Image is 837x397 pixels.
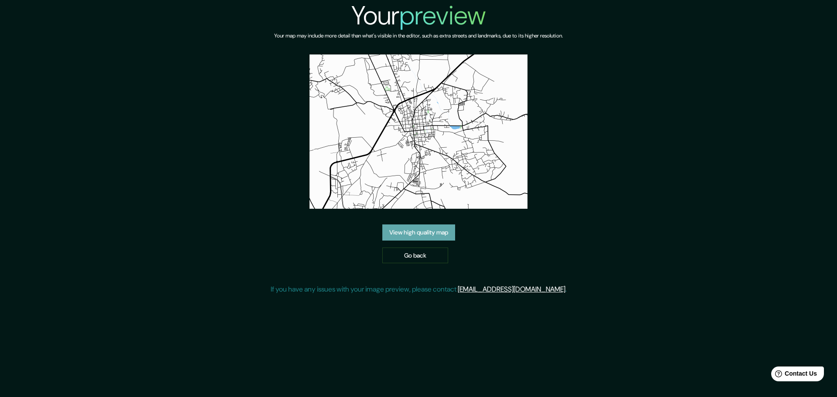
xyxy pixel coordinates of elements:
iframe: Help widget launcher [759,363,827,387]
a: [EMAIL_ADDRESS][DOMAIN_NAME] [458,285,565,294]
a: Go back [382,248,448,264]
img: created-map-preview [310,54,527,209]
p: If you have any issues with your image preview, please contact . [271,284,567,295]
a: View high quality map [382,224,455,241]
h6: Your map may include more detail than what's visible in the editor, such as extra streets and lan... [274,31,563,41]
